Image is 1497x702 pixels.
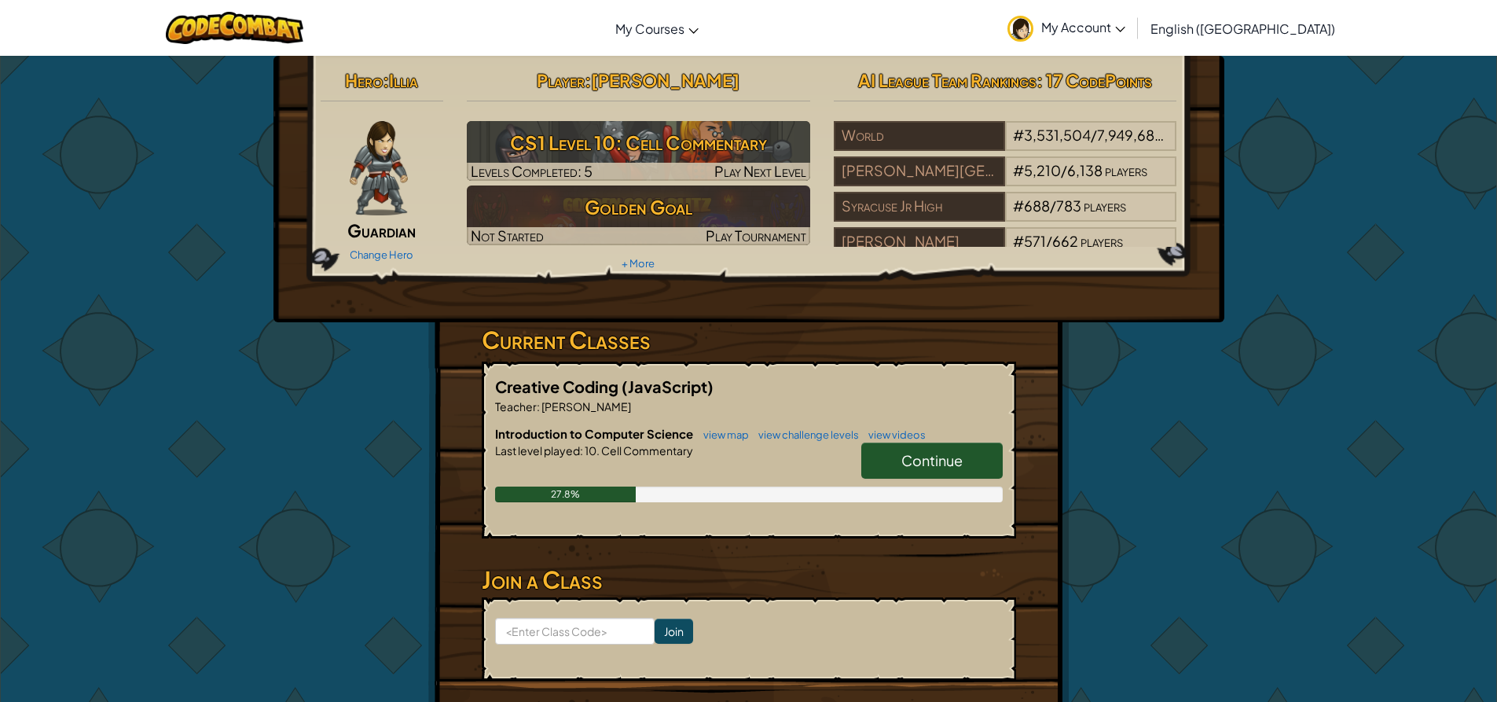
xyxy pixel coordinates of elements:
[1097,126,1164,144] span: 7,949,682
[706,226,806,244] span: Play Tournament
[1013,232,1024,250] span: #
[471,162,593,180] span: Levels Completed: 5
[467,189,810,225] h3: Golden Goal
[1091,126,1097,144] span: /
[482,562,1016,597] h3: Join a Class
[615,20,684,37] span: My Courses
[834,171,1177,189] a: [PERSON_NAME][GEOGRAPHIC_DATA]#5,210/6,138players
[345,69,383,91] span: Hero
[1105,161,1147,179] span: players
[166,12,303,44] img: CodeCombat logo
[537,399,540,413] span: :
[495,443,580,458] span: Last level played
[495,377,622,396] span: Creative Coding
[350,121,407,215] img: guardian-pose.png
[537,69,585,91] span: Player
[655,619,693,644] input: Join
[467,121,810,181] img: CS1 Level 10: Cell Commentary
[834,242,1177,260] a: [PERSON_NAME]#571/662players
[1067,161,1103,179] span: 6,138
[607,7,706,50] a: My Courses
[350,248,413,261] a: Change Hero
[1041,19,1125,35] span: My Account
[834,121,1005,151] div: World
[1050,197,1056,215] span: /
[860,428,926,441] a: view videos
[467,186,810,245] a: Golden GoalNot StartedPlay Tournament
[585,69,591,91] span: :
[901,451,963,469] span: Continue
[695,428,749,441] a: view map
[1150,20,1335,37] span: English ([GEOGRAPHIC_DATA])
[583,443,600,458] span: 10.
[1024,126,1091,144] span: 3,531,504
[467,125,810,160] h3: CS1 Level 10: Cell Commentary
[1000,3,1133,53] a: My Account
[482,322,1016,358] h3: Current Classes
[622,377,714,396] span: (JavaScript)
[1084,197,1126,215] span: players
[858,69,1037,91] span: AI League Team Rankings
[834,136,1177,154] a: World#3,531,504/7,949,682players
[1061,161,1067,179] span: /
[750,428,859,441] a: view challenge levels
[347,219,416,241] span: Guardian
[495,618,655,645] input: <Enter Class Code>
[714,162,806,180] span: Play Next Level
[1046,232,1052,250] span: /
[1013,197,1024,215] span: #
[1052,232,1078,250] span: 662
[1024,197,1050,215] span: 688
[622,257,655,270] a: + More
[834,227,1005,257] div: [PERSON_NAME]
[591,69,739,91] span: [PERSON_NAME]
[389,69,418,91] span: Illia
[834,207,1177,225] a: Syracuse Jr High#688/783players
[495,426,695,441] span: Introduction to Computer Science
[495,487,637,502] div: 27.8%
[834,192,1005,222] div: Syracuse Jr High
[1081,232,1123,250] span: players
[1007,16,1033,42] img: avatar
[1143,7,1343,50] a: English ([GEOGRAPHIC_DATA])
[1013,126,1024,144] span: #
[383,69,389,91] span: :
[471,226,544,244] span: Not Started
[1037,69,1152,91] span: : 17 CodePoints
[467,121,810,181] a: Play Next Level
[495,399,537,413] span: Teacher
[1056,197,1081,215] span: 783
[1165,126,1208,144] span: players
[1024,161,1061,179] span: 5,210
[467,186,810,245] img: Golden Goal
[600,443,693,458] span: Cell Commentary
[540,399,631,413] span: [PERSON_NAME]
[1013,161,1024,179] span: #
[834,156,1005,186] div: [PERSON_NAME][GEOGRAPHIC_DATA]
[580,443,583,458] span: :
[1024,232,1046,250] span: 571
